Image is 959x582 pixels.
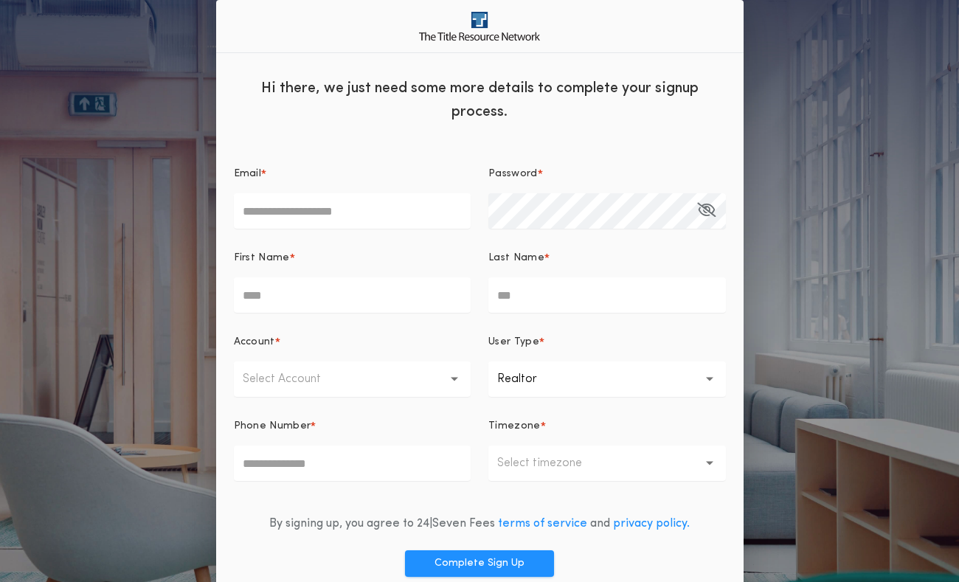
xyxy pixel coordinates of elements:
[216,65,744,131] div: Hi there, we just need some more details to complete your signup process.
[234,193,471,229] input: Email*
[488,361,726,397] button: Realtor
[697,193,716,229] button: Password*
[488,446,726,481] button: Select timezone
[234,419,311,434] p: Phone Number
[405,550,554,577] button: Complete Sign Up
[613,518,690,530] a: privacy policy.
[234,251,290,266] p: First Name
[488,277,726,313] input: Last Name*
[488,193,726,229] input: Password*
[419,12,540,41] img: logo
[234,446,471,481] input: Phone Number*
[488,251,544,266] p: Last Name
[488,167,538,181] p: Password
[497,454,606,472] p: Select timezone
[234,277,471,313] input: First Name*
[234,335,275,350] p: Account
[234,361,471,397] button: Select Account
[234,167,262,181] p: Email
[498,518,587,530] a: terms of service
[488,419,541,434] p: Timezone
[497,370,561,388] p: Realtor
[269,515,690,533] div: By signing up, you agree to 24|Seven Fees and
[243,370,345,388] p: Select Account
[488,335,539,350] p: User Type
